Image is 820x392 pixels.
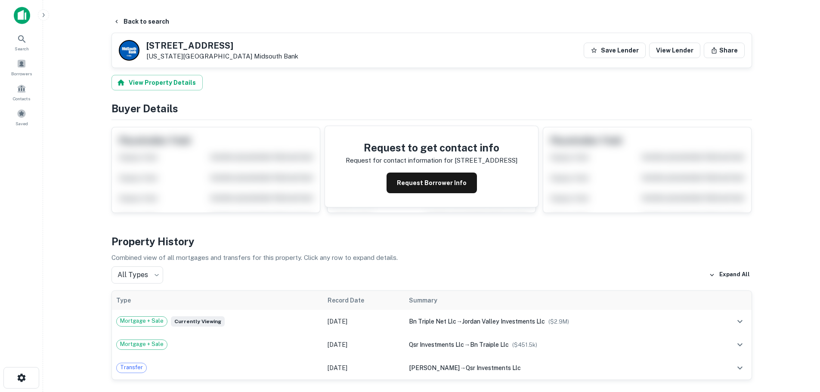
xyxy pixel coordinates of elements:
[323,356,405,380] td: [DATE]
[387,173,477,193] button: Request Borrower Info
[409,364,460,371] span: [PERSON_NAME]
[3,105,40,129] a: Saved
[117,340,167,349] span: Mortgage + Sale
[346,155,453,166] p: Request for contact information for
[405,291,709,310] th: Summary
[171,316,225,327] span: Currently viewing
[323,310,405,333] td: [DATE]
[13,95,30,102] span: Contacts
[15,120,28,127] span: Saved
[733,361,747,375] button: expand row
[111,75,203,90] button: View Property Details
[146,52,298,60] p: [US_STATE][GEOGRAPHIC_DATA]
[111,234,752,249] h4: Property History
[409,318,456,325] span: bn triple net llc
[3,56,40,79] a: Borrowers
[15,45,29,52] span: Search
[512,342,537,348] span: ($ 451.5k )
[346,140,517,155] h4: Request to get contact info
[733,314,747,329] button: expand row
[470,341,509,348] span: bn traiple llc
[462,318,545,325] span: jordan valley investments llc
[3,31,40,54] a: Search
[649,43,700,58] a: View Lender
[409,341,464,348] span: qsr investments llc
[3,80,40,104] a: Contacts
[14,7,30,24] img: capitalize-icon.png
[111,101,752,116] h4: Buyer Details
[11,70,32,77] span: Borrowers
[146,41,298,50] h5: [STREET_ADDRESS]
[323,291,405,310] th: Record Date
[777,323,820,364] iframe: Chat Widget
[112,291,323,310] th: Type
[117,317,167,325] span: Mortgage + Sale
[704,43,745,58] button: Share
[323,333,405,356] td: [DATE]
[409,363,705,373] div: →
[584,43,646,58] button: Save Lender
[707,269,752,281] button: Expand All
[110,14,173,29] button: Back to search
[409,340,705,349] div: →
[111,266,163,284] div: All Types
[548,318,569,325] span: ($ 2.9M )
[455,155,517,166] p: [STREET_ADDRESS]
[117,363,146,372] span: Transfer
[466,364,521,371] span: qsr investments llc
[111,253,752,263] p: Combined view of all mortgages and transfers for this property. Click any row to expand details.
[254,52,298,60] a: Midsouth Bank
[409,317,705,326] div: →
[733,337,747,352] button: expand row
